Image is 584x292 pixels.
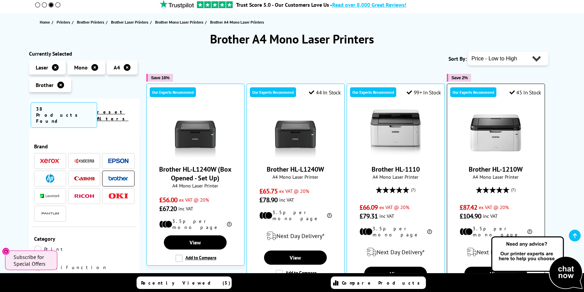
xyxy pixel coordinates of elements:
span: Brother Mono Laser Printers [155,19,203,26]
span: Brother [36,82,54,88]
div: Our Experts Recommend [150,87,196,97]
span: 38 Products Found [31,102,97,128]
img: Brother HL-1210W [470,108,521,158]
a: Brother [108,174,128,183]
span: £56.00 [159,196,178,204]
span: Brother Printers [77,19,104,26]
a: Brother HL-1110 [372,165,420,174]
li: 3.5p per mono page [359,226,432,238]
span: A4 [114,64,120,71]
li: 3.5p per mono page [460,226,532,238]
img: Brother HL-L1240W [270,108,321,158]
a: OKI [108,192,128,200]
div: Category [34,235,135,242]
div: modal_delivery [450,243,541,262]
a: View [164,235,227,250]
a: Brother HL-L1240W (Box Opened - Set Up) [170,153,221,159]
span: ex VAT @ 20% [479,204,509,210]
span: Mono [74,64,88,71]
span: £65.75 [259,187,278,196]
span: inc VAT [279,197,294,203]
li: 3.5p per mono page [159,218,232,230]
img: Brother HL-L1240W (Box Opened - Set Up) [170,108,221,158]
a: Ricoh [74,192,94,200]
span: Brother A4 Mono Laser Printers [210,20,264,25]
a: Trust Score 5.0 - Our Customers Love Us -Read over 8,000 Great Reviews! [236,1,406,8]
img: Ricoh [74,194,94,198]
a: Brother HL-1110 [370,153,421,159]
a: Brother Printers [77,19,106,26]
a: Brother Laser Printers [111,19,150,26]
a: reset filters [97,109,128,122]
div: 45 In Stock [509,89,541,96]
img: Xerox [40,158,60,163]
span: £66.09 [359,203,378,212]
a: Brother HL-L1240W [267,165,324,174]
a: Xerox [40,157,60,165]
span: Read over 8,000 Great Reviews! [332,1,406,8]
div: Brand [34,143,135,150]
span: £67.20 [159,204,177,213]
button: Save 16% [146,74,173,82]
div: 99+ In Stock [407,89,441,96]
a: Brother HL-1210W [469,165,523,174]
img: trustpilot rating [197,1,233,8]
div: Our Experts Recommend [250,87,296,97]
div: modal_delivery [350,243,441,262]
img: Pantum [40,209,60,217]
img: Brother [108,176,128,181]
a: Brother Mono Laser Printers [155,19,205,26]
label: Add to Compare [175,255,216,262]
a: Lexmark [40,192,60,200]
span: ex VAT @ 20% [379,204,409,210]
div: Our Experts Recommend [350,87,396,97]
a: Canon [74,174,94,183]
div: Our Experts Recommend [450,87,496,97]
span: A4 Mono Laser Printer [150,182,241,189]
span: A4 Mono Laser Printer [450,174,541,180]
img: Brother HL-1110 [370,108,421,158]
span: A4 Mono Laser Printer [250,174,341,180]
img: HP [46,174,54,183]
div: modal_delivery [250,227,341,245]
span: inc VAT [178,205,193,212]
div: 44 In Stock [309,89,341,96]
a: HP [40,174,60,183]
span: Subscribe for Special Offers [13,254,51,267]
a: View [364,267,427,281]
button: Close [2,247,10,255]
span: ex VAT @ 20% [179,197,209,203]
img: Canon [74,176,94,181]
span: inc VAT [379,213,394,219]
a: Kyocera [74,157,94,165]
a: Recently Viewed (5) [137,276,232,289]
span: Recently Viewed (5) [141,280,231,286]
a: Home [40,19,52,26]
img: OKI [108,193,128,199]
span: ex VAT @ 20% [279,188,309,194]
span: inc VAT [483,213,498,219]
a: Print Only [34,245,84,260]
img: Lexmark [40,194,60,198]
span: Save 2% [451,75,468,80]
li: 3.5p per mono page [259,209,332,222]
span: £104.90 [460,212,481,221]
a: Printers [57,19,72,26]
a: Multifunction [34,264,108,271]
span: (7) [511,183,516,196]
span: (7) [411,183,415,196]
span: Sort By: [448,55,467,62]
a: Brother HL-1210W [470,153,521,159]
label: Add to Compare [275,270,317,277]
span: £78.90 [259,196,278,204]
span: Brother Laser Printers [111,19,148,26]
span: Save 16% [151,75,170,80]
div: Currently Selected [29,50,140,57]
span: A4 Mono Laser Printer [350,174,441,180]
a: Compare Products [331,276,426,289]
a: Epson [108,157,128,165]
span: £79.31 [359,212,378,221]
span: £87.42 [460,203,477,212]
button: Save 2% [447,74,471,82]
